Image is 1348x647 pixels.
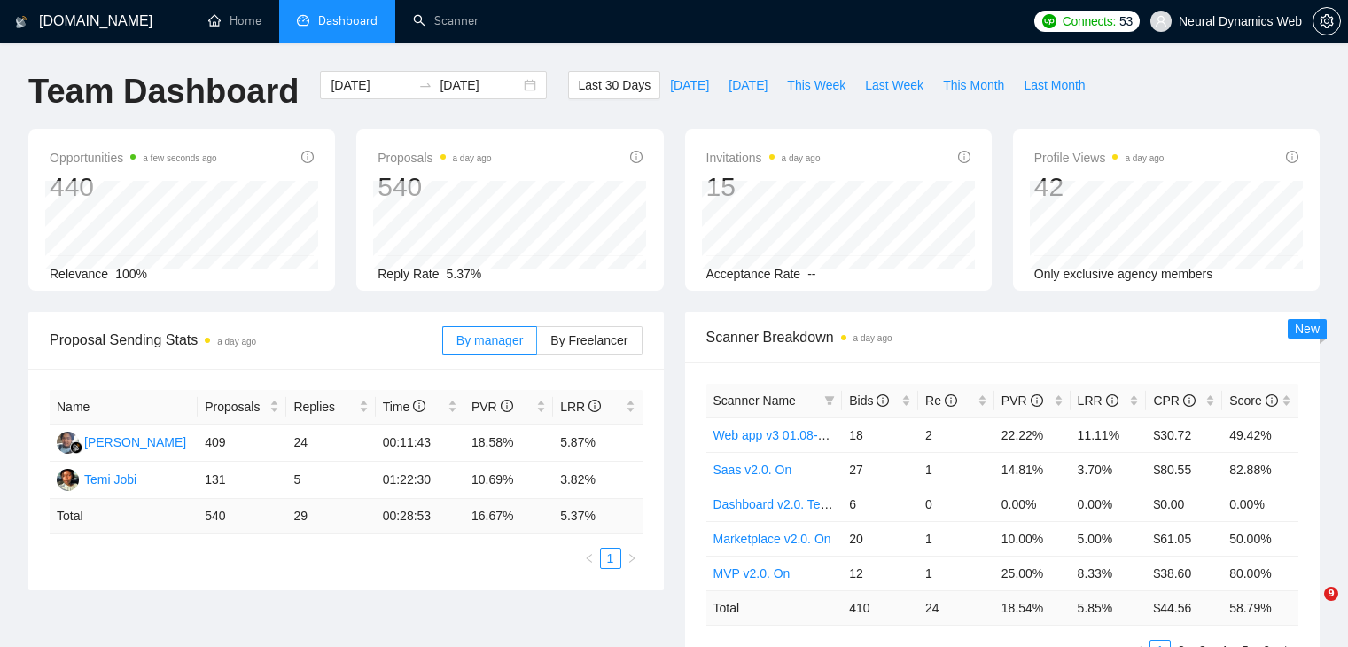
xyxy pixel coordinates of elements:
[1071,487,1147,521] td: 0.00%
[849,394,889,408] span: Bids
[853,333,892,343] time: a day ago
[217,337,256,347] time: a day ago
[584,553,595,564] span: left
[57,472,136,486] a: TTemi Jobi
[383,400,425,414] span: Time
[1034,267,1213,281] span: Only exclusive agency members
[301,151,314,163] span: info-circle
[777,71,855,99] button: This Week
[1001,394,1043,408] span: PVR
[1125,153,1164,163] time: a day ago
[1155,15,1167,27] span: user
[286,462,375,499] td: 5
[286,390,375,425] th: Replies
[453,153,492,163] time: a day ago
[1119,12,1133,31] span: 53
[1324,587,1338,601] span: 9
[713,428,849,442] a: Web app v3 01.08-03.09
[143,153,216,163] time: a few seconds ago
[1313,7,1341,35] button: setting
[198,425,286,462] td: 409
[1222,487,1298,521] td: 0.00%
[550,333,627,347] span: By Freelancer
[713,394,796,408] span: Scanner Name
[57,432,79,454] img: AS
[933,71,1014,99] button: This Month
[945,394,957,407] span: info-circle
[706,326,1299,348] span: Scanner Breakdown
[925,394,957,408] span: Re
[842,590,918,625] td: 410
[413,400,425,412] span: info-circle
[918,452,994,487] td: 1
[50,329,442,351] span: Proposal Sending Stats
[706,170,821,204] div: 15
[918,521,994,556] td: 1
[376,425,464,462] td: 00:11:43
[787,75,845,95] span: This Week
[713,532,831,546] a: Marketplace v2.0. On
[621,548,643,569] li: Next Page
[1146,556,1222,590] td: $38.60
[50,147,217,168] span: Opportunities
[601,549,620,568] a: 1
[208,13,261,28] a: homeHome
[553,425,642,462] td: 5.87%
[1071,556,1147,590] td: 8.33%
[579,548,600,569] li: Previous Page
[376,462,464,499] td: 01:22:30
[994,487,1071,521] td: 0.00%
[1153,394,1195,408] span: CPR
[1313,14,1341,28] a: setting
[1222,590,1298,625] td: 58.79 %
[84,470,136,489] div: Temi Jobi
[57,434,186,448] a: AS[PERSON_NAME]
[50,170,217,204] div: 440
[84,433,186,452] div: [PERSON_NAME]
[627,553,637,564] span: right
[418,78,432,92] span: swap-right
[943,75,1004,95] span: This Month
[28,71,299,113] h1: Team Dashboard
[440,75,520,95] input: End date
[1071,452,1147,487] td: 3.70%
[198,499,286,534] td: 540
[50,499,198,534] td: Total
[198,390,286,425] th: Proposals
[1146,417,1222,452] td: $30.72
[918,590,994,625] td: 24
[842,556,918,590] td: 12
[293,397,355,417] span: Replies
[501,400,513,412] span: info-circle
[865,75,923,95] span: Last Week
[70,441,82,454] img: gigradar-bm.png
[50,390,198,425] th: Name
[630,151,643,163] span: info-circle
[378,147,491,168] span: Proposals
[842,417,918,452] td: 18
[600,548,621,569] li: 1
[456,333,523,347] span: By manager
[1146,590,1222,625] td: $ 44.56
[855,71,933,99] button: Last Week
[57,469,79,491] img: T
[115,267,147,281] span: 100%
[994,556,1071,590] td: 25.00%
[588,400,601,412] span: info-circle
[918,556,994,590] td: 1
[553,462,642,499] td: 3.82%
[297,14,309,27] span: dashboard
[578,75,651,95] span: Last 30 Days
[1024,75,1085,95] span: Last Month
[464,499,553,534] td: 16.67 %
[842,521,918,556] td: 20
[729,75,768,95] span: [DATE]
[1313,14,1340,28] span: setting
[471,400,513,414] span: PVR
[660,71,719,99] button: [DATE]
[1295,322,1320,336] span: New
[318,13,378,28] span: Dashboard
[670,75,709,95] span: [DATE]
[1266,394,1278,407] span: info-circle
[706,267,801,281] span: Acceptance Rate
